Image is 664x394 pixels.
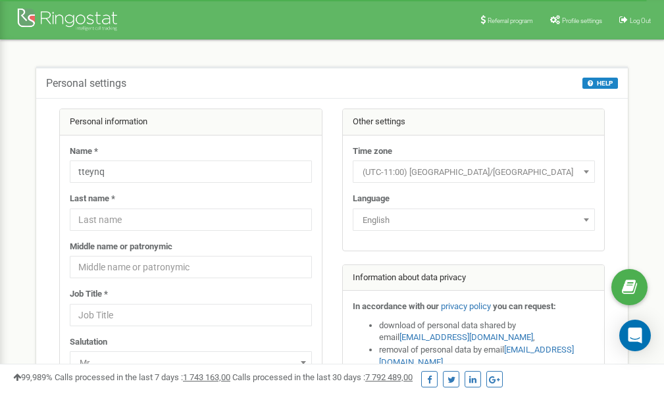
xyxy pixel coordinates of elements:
strong: In accordance with our [353,301,439,311]
span: English [357,211,590,230]
li: removal of personal data by email , [379,344,595,368]
li: download of personal data shared by email , [379,320,595,344]
div: Open Intercom Messenger [619,320,651,351]
span: Referral program [488,17,533,24]
input: Middle name or patronymic [70,256,312,278]
label: Time zone [353,145,392,158]
span: Mr. [70,351,312,374]
input: Last name [70,209,312,231]
input: Name [70,160,312,183]
label: Middle name or patronymic [70,241,172,253]
span: Mr. [74,354,307,372]
u: 1 743 163,00 [183,372,230,382]
u: 7 792 489,00 [365,372,413,382]
span: (UTC-11:00) Pacific/Midway [353,160,595,183]
span: Calls processed in the last 30 days : [232,372,413,382]
input: Job Title [70,304,312,326]
label: Job Title * [70,288,108,301]
button: HELP [582,78,618,89]
span: (UTC-11:00) Pacific/Midway [357,163,590,182]
label: Language [353,193,390,205]
span: Profile settings [562,17,602,24]
div: Other settings [343,109,605,135]
div: Information about data privacy [343,265,605,291]
label: Last name * [70,193,115,205]
span: 99,989% [13,372,53,382]
span: English [353,209,595,231]
a: privacy policy [441,301,491,311]
span: Log Out [630,17,651,24]
label: Salutation [70,336,107,349]
strong: you can request: [493,301,556,311]
label: Name * [70,145,98,158]
div: Personal information [60,109,322,135]
h5: Personal settings [46,78,126,89]
a: [EMAIL_ADDRESS][DOMAIN_NAME] [399,332,533,342]
span: Calls processed in the last 7 days : [55,372,230,382]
